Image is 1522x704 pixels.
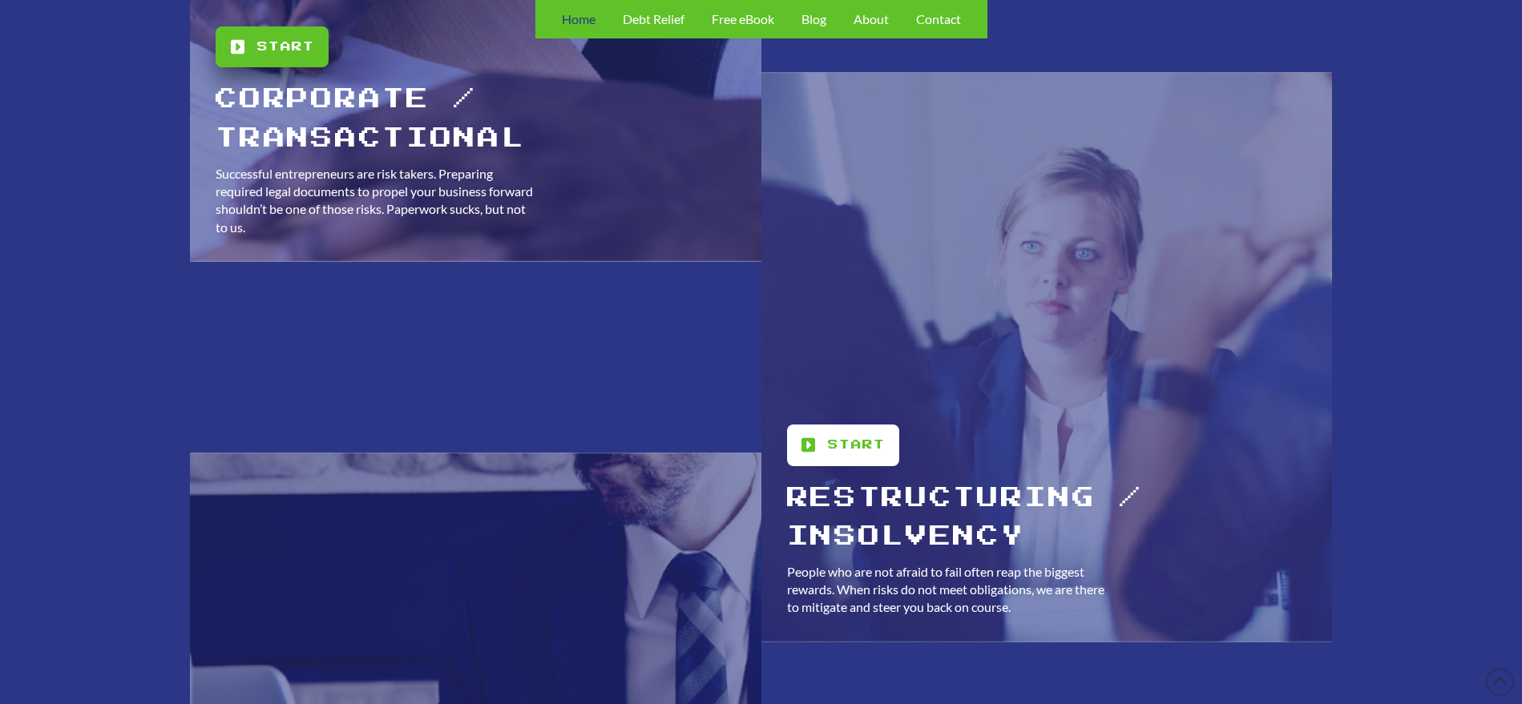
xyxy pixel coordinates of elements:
[801,13,826,26] span: Blog
[854,13,889,26] span: About
[916,13,961,26] span: Contact
[787,564,1104,615] span: People who are not afraid to fail often reap the biggest rewards. When risks do not meet obligati...
[828,436,885,454] span: Start
[257,38,314,56] span: Start
[562,13,595,26] span: Home
[787,479,1309,557] h1: RESTRUCTURING / INSOLVENCY
[712,13,774,26] span: Free eBook
[216,26,328,67] a: Start
[787,424,899,465] a: Start
[216,80,737,158] h1: CORPORATE / TRANSACTIONAL
[1486,668,1514,696] a: Back to Top
[216,166,533,235] span: Successful entrepreneurs are risk takers. Preparing required legal documents to propel your busin...
[623,13,684,26] span: Debt Relief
